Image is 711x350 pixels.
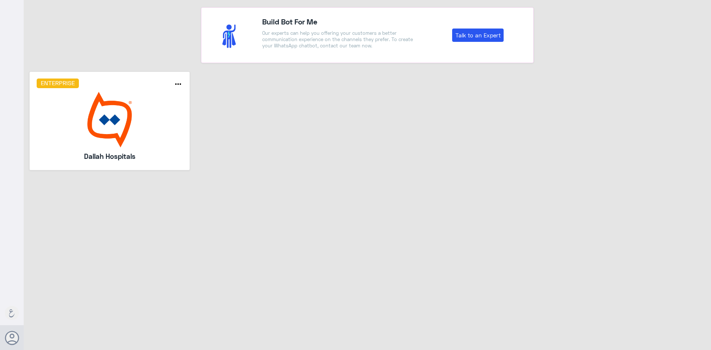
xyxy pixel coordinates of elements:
[262,30,417,49] p: Our experts can help you offering your customers a better communication experience on the channel...
[174,80,183,89] i: more_horiz
[174,80,183,90] button: more_horiz
[262,16,417,27] h4: Build Bot For Me
[452,29,504,42] a: Talk to an Expert
[37,92,183,147] img: bot image
[37,79,79,88] h6: Enterprise
[56,151,163,161] h5: Dallah Hospitals
[5,331,19,345] button: Avatar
